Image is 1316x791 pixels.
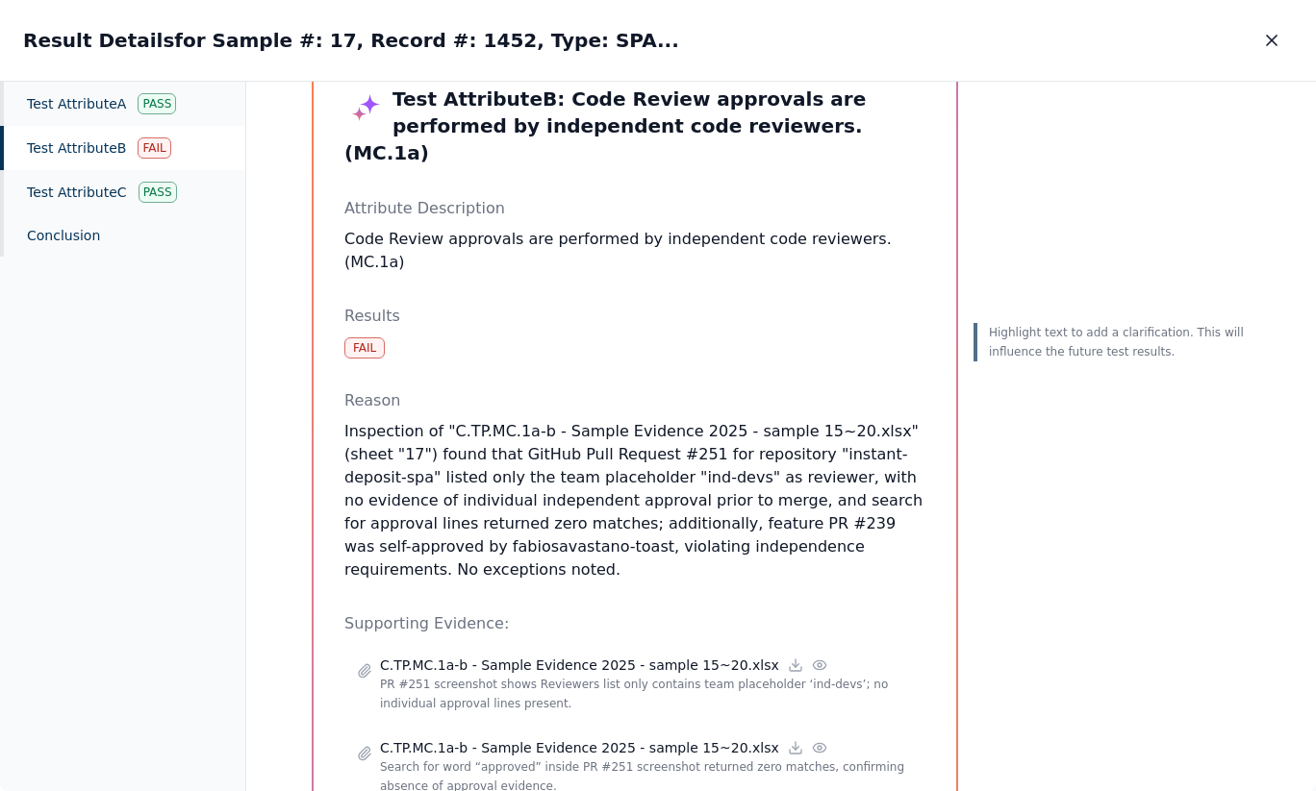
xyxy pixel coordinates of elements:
[380,675,913,713] p: PR #251 screenshot shows Reviewers list only contains team placeholder ‘ind-devs’; no individual ...
[989,323,1251,361] p: Highlight text to add a clarification. This will influence the future test results.
[138,93,176,114] div: Pass
[138,137,170,159] div: Fail
[344,337,385,358] div: Fail
[23,27,679,54] h2: Result Details for Sample #: 17, Record #: 1452, Type: SPA...
[344,420,925,581] p: Inspection of "C.TP.MC.1a-b - Sample Evidence 2025 - sample 15~20.xlsx" (sheet "17") found that G...
[380,738,779,757] p: C.TP.MC.1a-b - Sample Evidence 2025 - sample 15~20.xlsx
[380,655,779,675] p: C.TP.MC.1a-b - Sample Evidence 2025 - sample 15~20.xlsx
[139,182,177,203] div: Pass
[344,389,925,412] p: Reason
[344,197,925,220] p: Attribute Description
[344,86,925,166] h3: Test Attribute B : Code Review approvals are performed by independent code reviewers. (MC.1a)
[344,305,925,328] p: Results
[344,228,925,274] p: Code Review approvals are performed by independent code reviewers. (MC.1a)
[344,612,925,635] p: Supporting Evidence:
[787,739,804,756] a: Download file
[787,656,804,674] a: Download file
